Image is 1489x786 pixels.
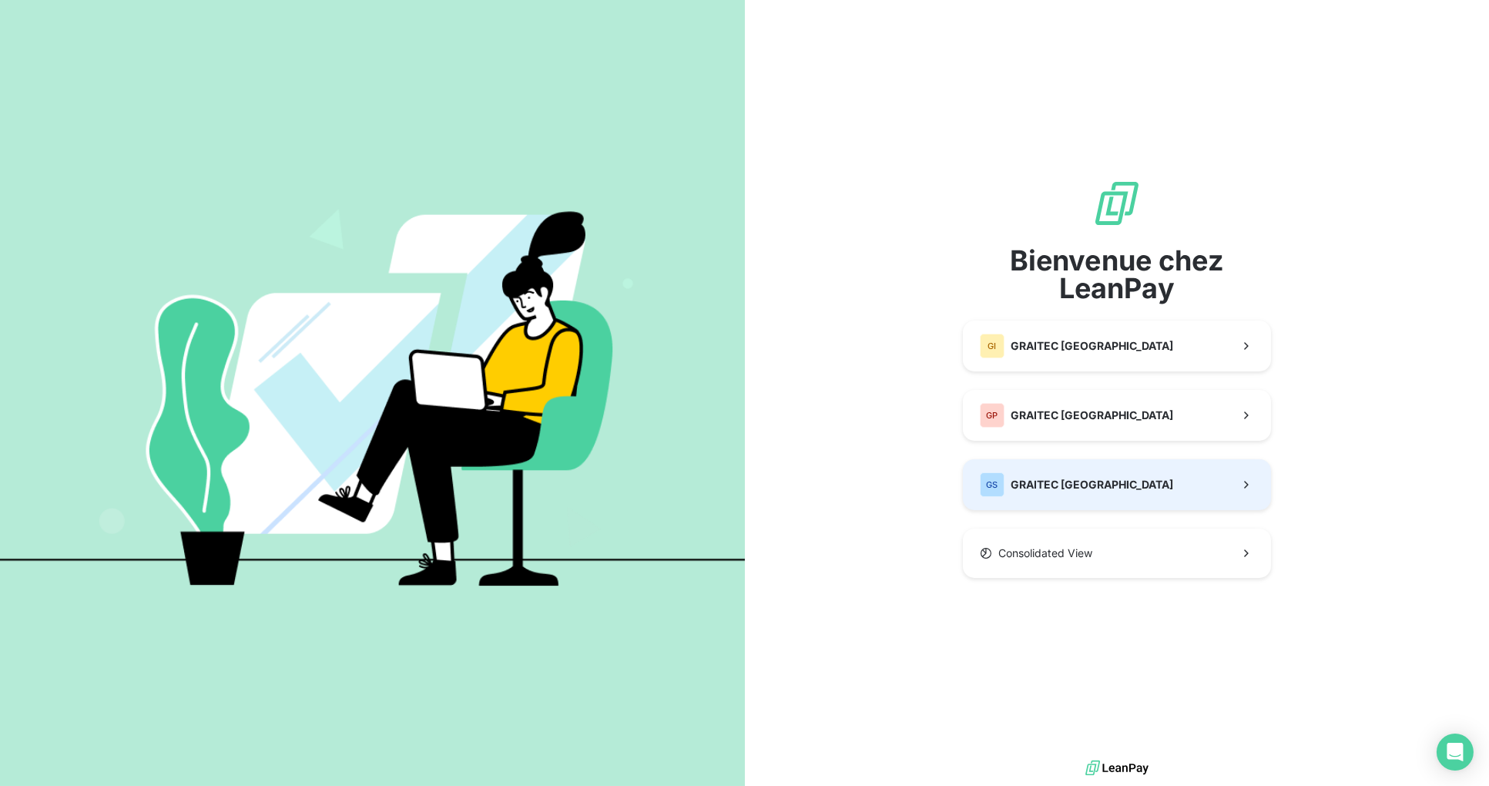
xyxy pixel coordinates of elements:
[980,472,1004,497] div: GS
[1011,408,1173,423] span: GRAITEC [GEOGRAPHIC_DATA]
[980,334,1004,358] div: GI
[1092,179,1142,228] img: logo sigle
[963,321,1271,371] button: GIGRAITEC [GEOGRAPHIC_DATA]
[1085,757,1149,780] img: logo
[1011,477,1173,492] span: GRAITEC [GEOGRAPHIC_DATA]
[963,390,1271,441] button: GPGRAITEC [GEOGRAPHIC_DATA]
[963,247,1271,302] span: Bienvenue chez LeanPay
[963,529,1271,578] button: Consolidated View
[1011,338,1173,354] span: GRAITEC [GEOGRAPHIC_DATA]
[1437,734,1474,771] div: Open Intercom Messenger
[980,403,1004,428] div: GP
[998,546,1092,561] span: Consolidated View
[963,459,1271,510] button: GSGRAITEC [GEOGRAPHIC_DATA]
